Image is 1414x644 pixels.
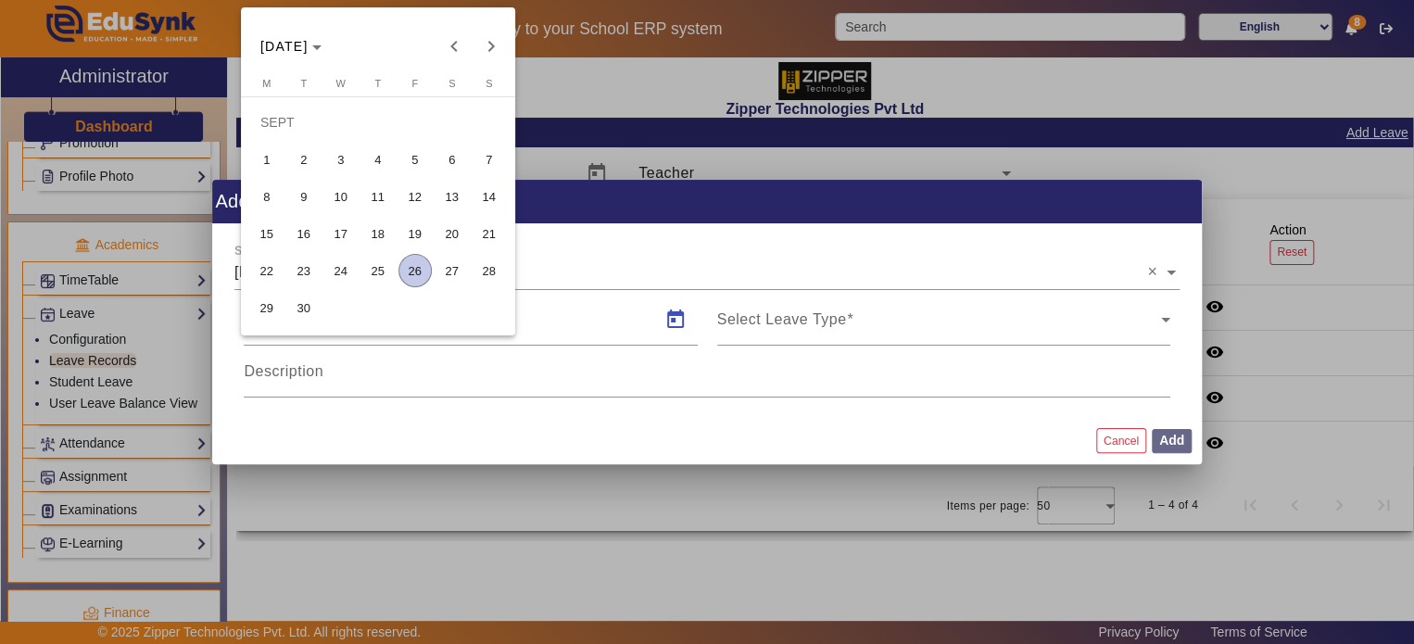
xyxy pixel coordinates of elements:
span: 11 [361,180,395,213]
span: [DATE] [260,39,309,54]
span: 6 [436,143,469,176]
span: S [486,78,492,89]
span: 12 [398,180,432,213]
span: 24 [324,254,358,287]
button: 11 September 2025 [360,178,397,215]
button: 29 September 2025 [248,289,285,326]
span: 10 [324,180,358,213]
button: Previous month [436,28,473,65]
button: 17 September 2025 [322,215,360,252]
button: 24 September 2025 [322,252,360,289]
span: 26 [398,254,432,287]
span: 25 [361,254,395,287]
button: 5 September 2025 [397,141,434,178]
span: 9 [287,180,321,213]
button: 30 September 2025 [285,289,322,326]
span: 16 [287,217,321,250]
span: F [411,78,418,89]
span: 23 [287,254,321,287]
td: SEPT [248,104,508,141]
button: 1 September 2025 [248,141,285,178]
button: 23 September 2025 [285,252,322,289]
span: T [374,78,381,89]
span: 13 [436,180,469,213]
span: 4 [361,143,395,176]
span: T [300,78,307,89]
span: 29 [250,291,284,324]
span: 2 [287,143,321,176]
span: 14 [473,180,506,213]
span: 7 [473,143,506,176]
button: 9 September 2025 [285,178,322,215]
span: 20 [436,217,469,250]
button: 15 September 2025 [248,215,285,252]
button: 8 September 2025 [248,178,285,215]
button: 22 September 2025 [248,252,285,289]
span: 8 [250,180,284,213]
span: 17 [324,217,358,250]
span: 5 [398,143,432,176]
span: 19 [398,217,432,250]
button: 3 September 2025 [322,141,360,178]
button: 12 September 2025 [397,178,434,215]
span: 28 [473,254,506,287]
button: 21 September 2025 [471,215,508,252]
button: 27 September 2025 [434,252,471,289]
button: Next month [473,28,510,65]
span: S [448,78,455,89]
button: 4 September 2025 [360,141,397,178]
span: 27 [436,254,469,287]
span: W [335,78,345,89]
button: 2 September 2025 [285,141,322,178]
span: 22 [250,254,284,287]
span: M [262,78,271,89]
button: 20 September 2025 [434,215,471,252]
button: Choose month and year [253,30,330,63]
span: 18 [361,217,395,250]
button: 26 September 2025 [397,252,434,289]
button: 19 September 2025 [397,215,434,252]
button: 13 September 2025 [434,178,471,215]
span: 30 [287,291,321,324]
span: 3 [324,143,358,176]
span: 15 [250,217,284,250]
span: 21 [473,217,506,250]
button: 25 September 2025 [360,252,397,289]
button: 10 September 2025 [322,178,360,215]
button: 16 September 2025 [285,215,322,252]
button: 6 September 2025 [434,141,471,178]
button: 28 September 2025 [471,252,508,289]
span: 1 [250,143,284,176]
button: 18 September 2025 [360,215,397,252]
button: 14 September 2025 [471,178,508,215]
button: 7 September 2025 [471,141,508,178]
